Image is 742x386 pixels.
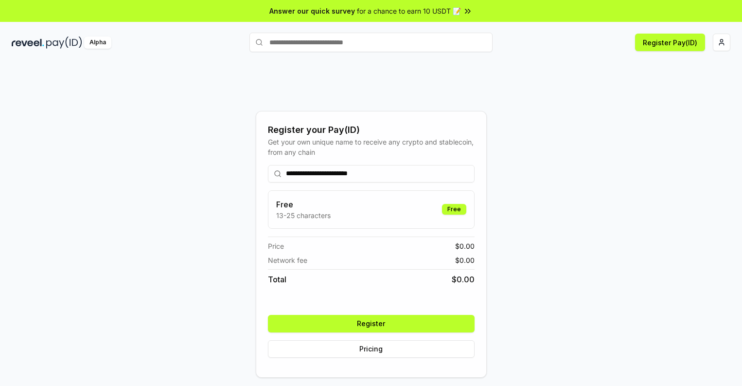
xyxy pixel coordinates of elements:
[268,255,307,265] span: Network fee
[268,274,286,285] span: Total
[269,6,355,16] span: Answer our quick survey
[452,274,475,285] span: $ 0.00
[268,137,475,157] div: Get your own unique name to receive any crypto and stablecoin, from any chain
[268,123,475,137] div: Register your Pay(ID)
[276,199,331,210] h3: Free
[268,241,284,251] span: Price
[268,315,475,332] button: Register
[455,241,475,251] span: $ 0.00
[276,210,331,221] p: 13-25 characters
[635,34,705,51] button: Register Pay(ID)
[46,37,82,49] img: pay_id
[12,37,44,49] img: reveel_dark
[268,340,475,358] button: Pricing
[455,255,475,265] span: $ 0.00
[84,37,111,49] div: Alpha
[442,204,466,215] div: Free
[357,6,461,16] span: for a chance to earn 10 USDT 📝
